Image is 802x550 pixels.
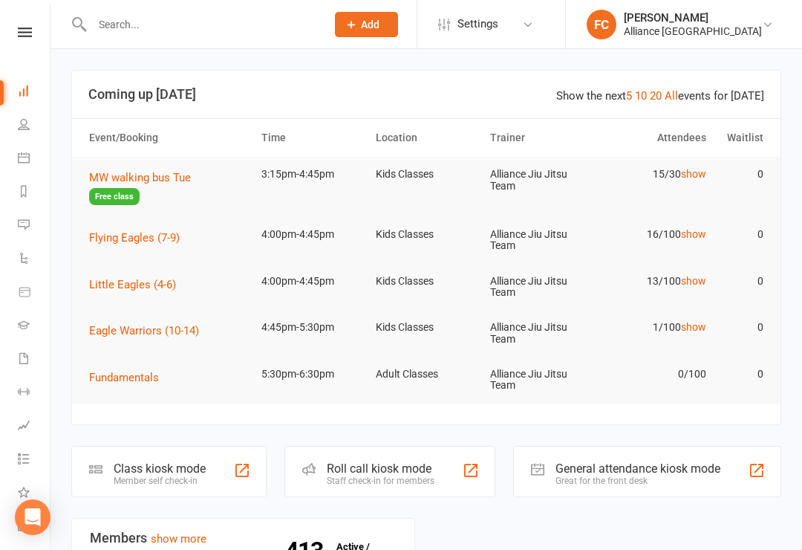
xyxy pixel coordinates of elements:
a: show [681,228,706,240]
a: show more [151,532,206,546]
td: Adult Classes [369,357,483,392]
td: Alliance Jiu Jitsu Team [483,157,598,204]
a: show [681,321,706,333]
a: What's New [18,477,51,511]
span: Flying Eagles (7-9) [89,231,180,245]
a: Product Sales [18,276,51,310]
button: Little Eagles (4-6) [89,276,186,294]
div: Roll call kiosk mode [327,462,434,476]
th: Attendees [598,119,712,157]
td: Kids Classes [369,157,483,192]
th: Location [369,119,483,157]
span: MW walking bus Tue [89,171,191,184]
span: Fundamentals [89,371,159,384]
td: 0 [713,157,770,192]
div: Show the next events for [DATE] [556,87,764,105]
td: Alliance Jiu Jitsu Team [483,357,598,404]
a: 10 [635,89,647,103]
td: 0 [713,217,770,252]
h3: Members [90,531,397,546]
a: show [681,275,706,287]
td: Alliance Jiu Jitsu Team [483,310,598,357]
div: Class kiosk mode [114,462,206,476]
span: Eagle Warriors (10-14) [89,324,199,337]
button: Fundamentals [89,369,169,386]
td: 4:00pm-4:45pm [255,217,369,252]
div: Open Intercom Messenger [15,499,50,535]
span: Settings [457,7,498,41]
td: 5:30pm-6:30pm [255,357,369,392]
a: show [681,168,706,180]
td: Kids Classes [369,310,483,345]
a: All [665,89,678,103]
div: Alliance [GEOGRAPHIC_DATA] [624,25,762,38]
td: Alliance Jiu Jitsu Team [483,264,598,311]
a: Reports [18,176,51,210]
h3: Coming up [DATE] [88,87,764,102]
td: 4:45pm-5:30pm [255,310,369,345]
span: Add [361,19,379,30]
div: Great for the front desk [555,476,720,486]
td: 0 [713,357,770,392]
td: Kids Classes [369,264,483,299]
td: 13/100 [598,264,712,299]
a: Assessments [18,410,51,444]
div: Staff check-in for members [327,476,434,486]
td: 16/100 [598,217,712,252]
th: Event/Booking [82,119,255,157]
button: MW walking bus TueFree class [89,169,248,205]
td: Alliance Jiu Jitsu Team [483,217,598,264]
td: 0 [713,264,770,299]
th: Time [255,119,369,157]
span: Free class [89,188,140,205]
td: 0/100 [598,357,712,392]
td: Kids Classes [369,217,483,252]
a: 5 [626,89,632,103]
a: Dashboard [18,76,51,109]
div: [PERSON_NAME] [624,11,762,25]
a: 20 [650,89,662,103]
td: 1/100 [598,310,712,345]
td: 0 [713,310,770,345]
button: Add [335,12,398,37]
th: Trainer [483,119,598,157]
th: Waitlist [713,119,770,157]
div: FC [587,10,616,39]
input: Search... [88,14,316,35]
div: Member self check-in [114,476,206,486]
a: People [18,109,51,143]
div: General attendance kiosk mode [555,462,720,476]
span: Little Eagles (4-6) [89,278,176,291]
button: Flying Eagles (7-9) [89,229,190,247]
a: Calendar [18,143,51,176]
button: Eagle Warriors (10-14) [89,322,209,340]
td: 15/30 [598,157,712,192]
td: 3:15pm-4:45pm [255,157,369,192]
td: 4:00pm-4:45pm [255,264,369,299]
